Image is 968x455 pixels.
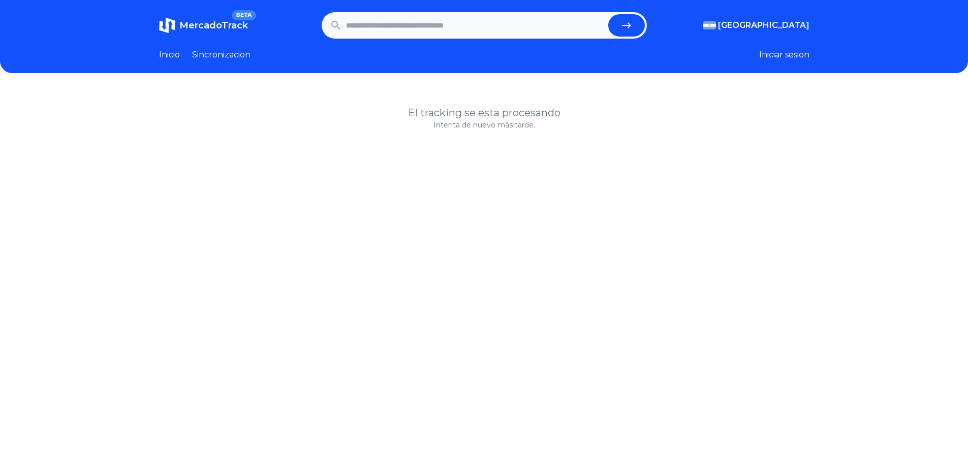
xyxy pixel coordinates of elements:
a: MercadoTrackBETA [159,17,248,34]
a: Inicio [159,49,180,61]
img: MercadoTrack [159,17,175,34]
h1: El tracking se esta procesando [159,106,809,120]
button: Iniciar sesion [759,49,809,61]
img: Argentina [703,21,716,29]
span: MercadoTrack [179,20,248,31]
a: Sincronizacion [192,49,251,61]
button: [GEOGRAPHIC_DATA] [703,19,809,31]
span: [GEOGRAPHIC_DATA] [718,19,809,31]
span: BETA [232,10,256,20]
p: Intenta de nuevo más tarde. [159,120,809,130]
